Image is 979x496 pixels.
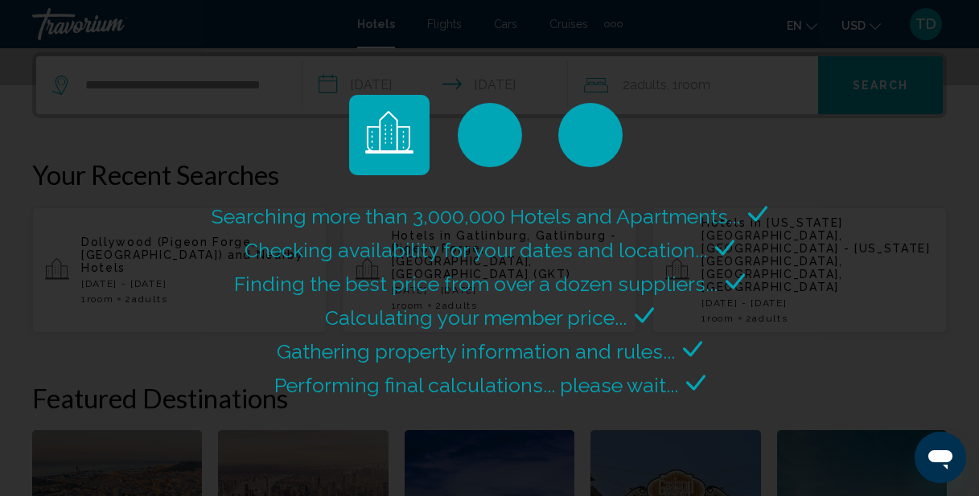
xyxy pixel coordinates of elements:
span: Searching more than 3,000,000 Hotels and Apartments... [212,204,740,228]
span: Finding the best price from over a dozen suppliers... [234,272,718,296]
span: Gathering property information and rules... [277,339,675,363]
span: Checking availability for your dates and location... [245,238,707,262]
span: Performing final calculations... please wait... [274,373,678,397]
iframe: Button to launch messaging window [915,432,966,483]
span: Calculating your member price... [325,305,627,330]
